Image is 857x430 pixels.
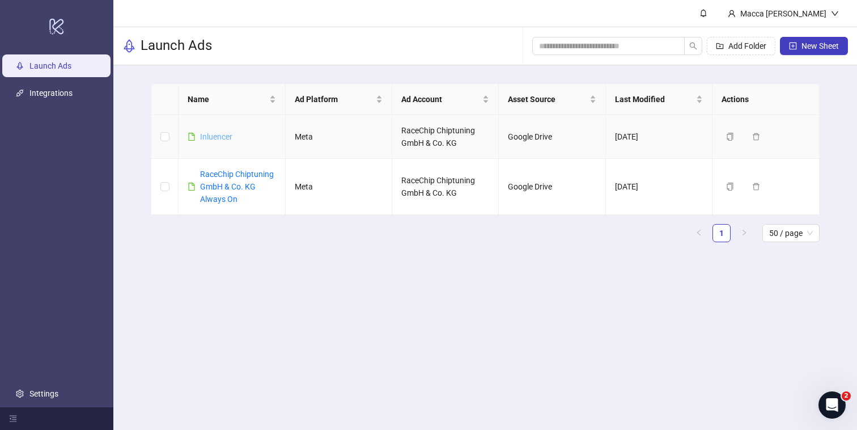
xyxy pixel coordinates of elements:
[780,37,848,55] button: New Sheet
[499,159,605,215] td: Google Drive
[716,42,724,50] span: folder-add
[712,224,731,242] li: 1
[818,391,846,419] iframe: Intercom live chat
[699,9,707,17] span: bell
[752,183,760,191] span: delete
[735,224,753,242] li: Next Page
[188,93,266,106] span: Name
[179,84,285,115] th: Name
[188,133,196,141] span: file
[712,84,819,115] th: Actions
[741,229,748,236] span: right
[726,183,734,191] span: copy
[29,89,73,98] a: Integrations
[188,183,196,191] span: file
[606,159,712,215] td: [DATE]
[29,62,71,71] a: Launch Ads
[499,84,605,115] th: Asset Source
[695,229,702,236] span: left
[9,415,17,423] span: menu-fold
[690,224,708,242] button: left
[295,93,374,106] span: Ad Platform
[713,225,730,242] a: 1
[606,84,712,115] th: Last Modified
[789,42,797,50] span: plus-square
[615,93,694,106] span: Last Modified
[392,115,499,159] td: RaceChip Chiptuning GmbH & Co. KG
[726,133,734,141] span: copy
[707,37,775,55] button: Add Folder
[728,10,736,18] span: user
[499,115,605,159] td: Google Drive
[769,225,813,242] span: 50 / page
[141,37,212,55] h3: Launch Ads
[842,391,851,401] span: 2
[392,159,499,215] td: RaceChip Chiptuning GmbH & Co. KG
[801,41,839,50] span: New Sheet
[29,389,58,398] a: Settings
[401,93,480,106] span: Ad Account
[752,133,760,141] span: delete
[286,159,392,215] td: Meta
[728,41,766,50] span: Add Folder
[736,7,831,20] div: Macca [PERSON_NAME]
[762,224,820,242] div: Page Size
[690,224,708,242] li: Previous Page
[122,39,136,53] span: rocket
[606,115,712,159] td: [DATE]
[689,42,697,50] span: search
[286,115,392,159] td: Meta
[735,224,753,242] button: right
[508,93,587,106] span: Asset Source
[200,170,274,204] a: RaceChip Chiptuning GmbH & Co. KG Always On
[392,84,499,115] th: Ad Account
[200,132,232,141] a: Inluencer
[286,84,392,115] th: Ad Platform
[831,10,839,18] span: down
